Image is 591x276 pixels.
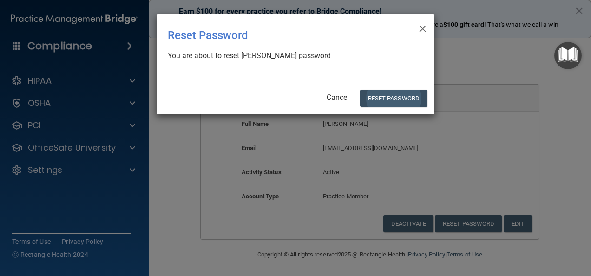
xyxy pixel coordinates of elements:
div: You are about to reset [PERSON_NAME] password [168,51,416,61]
button: Open Resource Center [554,42,582,69]
button: Reset Password [360,90,427,107]
span: × [419,18,427,37]
div: Reset Password [168,22,385,49]
iframe: Drift Widget Chat Controller [545,212,580,247]
a: Cancel [327,93,349,102]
